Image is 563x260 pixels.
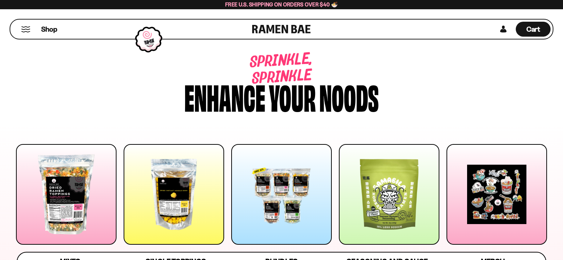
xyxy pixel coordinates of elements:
[319,79,379,113] div: noods
[516,20,551,39] div: Cart
[41,25,57,34] span: Shop
[526,25,540,33] span: Cart
[21,26,31,32] button: Mobile Menu Trigger
[184,79,265,113] div: Enhance
[41,22,57,37] a: Shop
[269,79,316,113] div: your
[225,1,338,8] span: Free U.S. Shipping on Orders over $40 🍜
